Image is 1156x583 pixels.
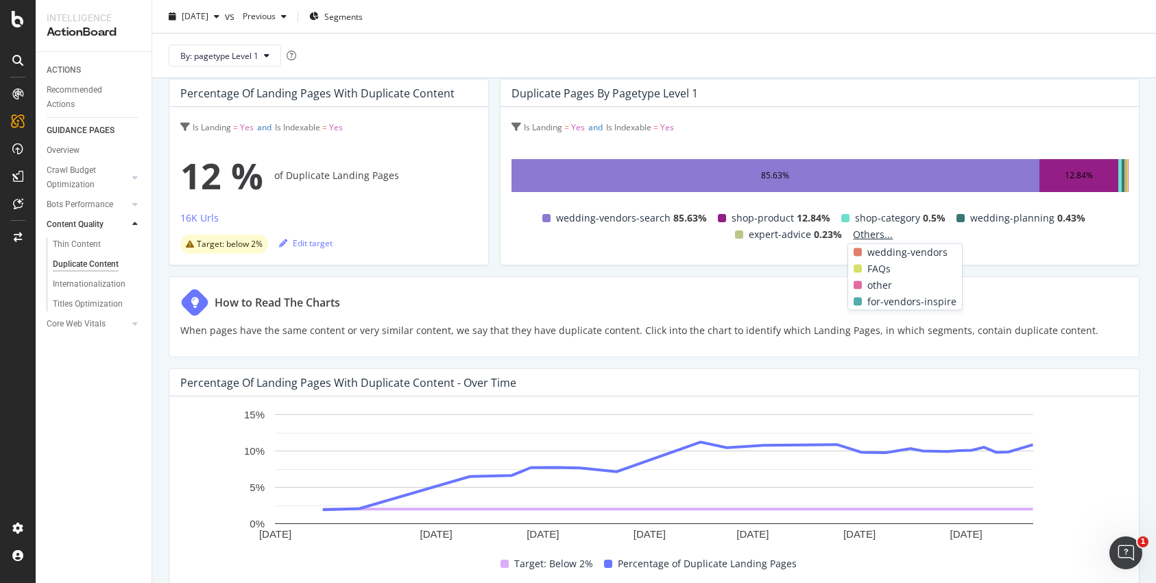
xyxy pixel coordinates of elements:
[169,45,281,67] button: By: pagetype Level 1
[322,121,327,133] span: =
[653,121,658,133] span: =
[420,529,453,540] text: [DATE]
[47,11,141,25] div: Intelligence
[47,63,81,78] div: ACTIONS
[47,123,115,138] div: GUIDANCE PAGES
[514,556,593,572] span: Target: Below 2%
[237,10,276,22] span: Previous
[53,257,119,272] div: Duplicate Content
[180,49,258,61] span: By: pagetype Level 1
[660,121,674,133] span: Yes
[163,5,225,27] button: [DATE]
[244,409,265,420] text: 15%
[797,210,830,226] span: 12.84%
[524,121,562,133] span: Is Landing
[732,210,794,226] span: shop-product
[47,25,141,40] div: ActionBoard
[47,83,142,112] a: Recommended Actions
[47,123,142,138] a: GUIDANCE PAGES
[47,163,119,192] div: Crawl Budget Optimization
[180,210,219,232] button: 16K Urls
[556,210,671,226] span: wedding-vendors-search
[843,529,876,540] text: [DATE]
[193,121,231,133] span: Is Landing
[47,198,128,212] a: Bots Performance
[847,226,898,243] span: Others...
[240,121,254,133] span: Yes
[1137,536,1148,547] span: 1
[53,257,142,272] a: Duplicate Content
[324,10,363,22] span: Segments
[304,5,368,27] button: Segments
[279,232,333,254] button: Edit target
[47,317,106,331] div: Core Web Vitals
[329,121,343,133] span: Yes
[180,86,455,100] div: Percentage of Landing Pages with Duplicate Content
[180,235,268,254] div: warning label
[634,529,666,540] text: [DATE]
[47,83,129,112] div: Recommended Actions
[180,322,1098,339] p: When pages have the same content or very similar content, we say that they have duplicate content...
[53,277,125,291] div: Internationalization
[180,148,263,203] span: 12 %
[606,121,651,133] span: Is Indexable
[53,297,123,311] div: Titles Optimization
[867,244,948,261] span: wedding-vendors
[47,143,142,158] a: Overview
[279,237,333,249] div: Edit target
[1065,167,1093,184] div: 12.84%
[250,518,265,530] text: 0%
[736,529,769,540] text: [DATE]
[571,121,585,133] span: Yes
[180,407,1128,545] svg: A chart.
[47,63,142,78] a: ACTIONS
[233,121,238,133] span: =
[47,143,80,158] div: Overview
[47,163,128,192] a: Crawl Budget Optimization
[180,376,516,390] div: Percentage of Landing Pages with Duplicate Content - Over Time
[182,10,208,22] span: 2025 Aug. 15th
[511,86,698,100] div: Duplicate Pages by pagetype Level 1
[749,226,811,243] span: expert-advice
[215,294,340,311] div: How to Read The Charts
[855,210,920,226] span: shop-category
[618,556,797,572] span: Percentage of Duplicate Landing Pages
[814,226,842,243] span: 0.23%
[867,277,892,294] span: other
[53,237,142,252] a: Thin Content
[250,481,265,493] text: 5%
[950,529,983,540] text: [DATE]
[867,261,891,277] span: FAQs
[1109,536,1142,569] iframe: Intercom live chat
[47,217,104,232] div: Content Quality
[673,210,707,226] span: 85.63%
[257,121,272,133] span: and
[1057,210,1085,226] span: 0.43%
[867,294,956,310] span: for-vendors-inspire
[244,445,265,457] text: 10%
[564,121,569,133] span: =
[970,210,1055,226] span: wedding-planning
[53,297,142,311] a: Titles Optimization
[527,529,559,540] text: [DATE]
[180,148,477,203] div: of Duplicate Landing Pages
[53,237,101,252] div: Thin Content
[225,10,237,23] span: vs
[47,198,113,212] div: Bots Performance
[53,277,142,291] a: Internationalization
[923,210,946,226] span: 0.5%
[588,121,603,133] span: and
[47,217,128,232] a: Content Quality
[259,529,291,540] text: [DATE]
[761,167,789,184] div: 85.63%
[180,211,219,225] div: 16K Urls
[275,121,320,133] span: Is Indexable
[47,317,128,331] a: Core Web Vitals
[237,5,292,27] button: Previous
[197,240,263,248] span: Target: below 2%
